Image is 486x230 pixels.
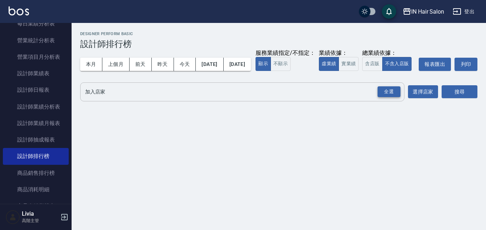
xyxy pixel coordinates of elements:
a: 營業項目月分析表 [3,49,69,65]
a: 設計師日報表 [3,82,69,98]
a: 設計師抽成報表 [3,131,69,148]
button: 上個月 [102,58,130,71]
button: 昨天 [152,58,174,71]
img: Logo [9,6,29,15]
button: [DATE] [224,58,251,71]
button: 今天 [174,58,196,71]
a: 每日業績分析表 [3,15,69,32]
h5: Livia [22,210,58,217]
button: 含店販 [362,57,382,71]
img: Person [6,210,20,224]
button: 本月 [80,58,102,71]
button: 選擇店家 [408,85,438,99]
h2: Designer Perform Basic [80,32,477,36]
button: Open [376,85,402,99]
button: 前天 [130,58,152,71]
p: 高階主管 [22,217,58,224]
a: 商品進銷貨報表 [3,198,69,214]
button: 列印 [455,58,477,71]
button: save [382,4,396,19]
button: IN Hair Salon [400,4,447,19]
button: 搜尋 [442,85,477,99]
button: 不顯示 [271,57,291,71]
div: 全選 [378,86,400,97]
button: 實業績 [339,57,359,71]
a: 設計師業績分析表 [3,99,69,115]
div: IN Hair Salon [411,7,444,16]
button: 報表匯出 [419,58,451,71]
button: [DATE] [196,58,223,71]
div: 總業績依據： [362,49,415,57]
input: 店家名稱 [83,86,390,98]
a: 設計師業績表 [3,65,69,82]
button: 登出 [450,5,477,18]
a: 商品銷售排行榜 [3,165,69,181]
a: 設計師排行榜 [3,148,69,164]
a: 設計師業績月報表 [3,115,69,131]
a: 商品消耗明細 [3,181,69,198]
button: 顯示 [256,57,271,71]
a: 營業統計分析表 [3,32,69,49]
button: 不含入店販 [382,57,412,71]
h3: 設計師排行榜 [80,39,477,49]
button: 虛業績 [319,57,339,71]
div: 服務業績指定/不指定： [256,49,315,57]
div: 業績依據： [319,49,359,57]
